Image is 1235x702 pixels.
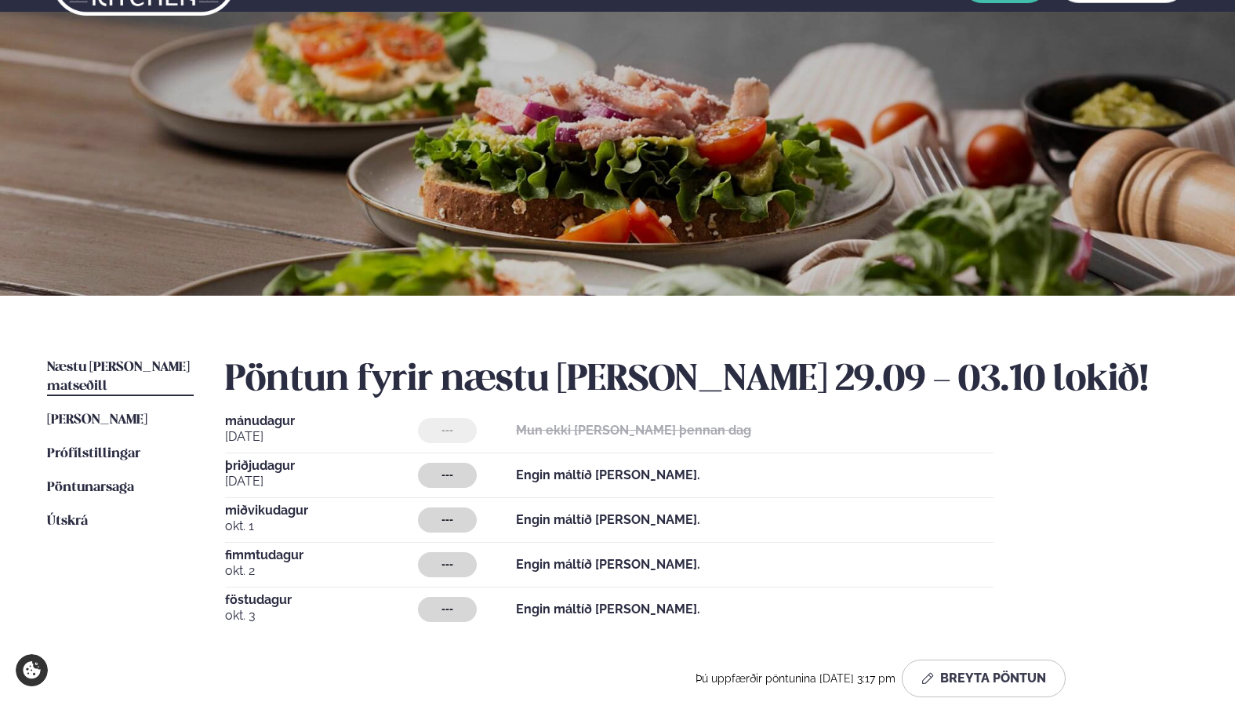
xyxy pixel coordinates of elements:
a: Næstu [PERSON_NAME] matseðill [47,358,194,396]
span: Næstu [PERSON_NAME] matseðill [47,361,190,393]
h2: Pöntun fyrir næstu [PERSON_NAME] 29.09 - 03.10 lokið! [225,358,1188,402]
span: [PERSON_NAME] [47,413,147,427]
span: fimmtudagur [225,549,418,562]
span: Þú uppfærðir pöntunina [DATE] 3:17 pm [696,672,895,685]
span: --- [441,469,453,482]
a: Prófílstillingar [47,445,140,464]
strong: Engin máltíð [PERSON_NAME]. [516,467,700,482]
strong: Engin máltíð [PERSON_NAME]. [516,557,700,572]
span: [DATE] [225,472,418,491]
span: föstudagur [225,594,418,606]
span: þriðjudagur [225,460,418,472]
span: --- [441,514,453,526]
a: Pöntunarsaga [47,478,134,497]
span: [DATE] [225,427,418,446]
span: --- [441,424,453,437]
span: --- [441,603,453,616]
span: mánudagur [225,415,418,427]
span: miðvikudagur [225,504,418,517]
span: okt. 1 [225,517,418,536]
span: Prófílstillingar [47,447,140,460]
span: Pöntunarsaga [47,481,134,494]
a: Cookie settings [16,654,48,686]
a: [PERSON_NAME] [47,411,147,430]
span: --- [441,558,453,571]
strong: Engin máltíð [PERSON_NAME]. [516,602,700,617]
span: okt. 3 [225,606,418,625]
strong: Engin máltíð [PERSON_NAME]. [516,512,700,527]
button: Breyta Pöntun [902,660,1066,697]
strong: Mun ekki [PERSON_NAME] þennan dag [516,423,751,438]
a: Útskrá [47,512,88,531]
span: okt. 2 [225,562,418,580]
span: Útskrá [47,515,88,528]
